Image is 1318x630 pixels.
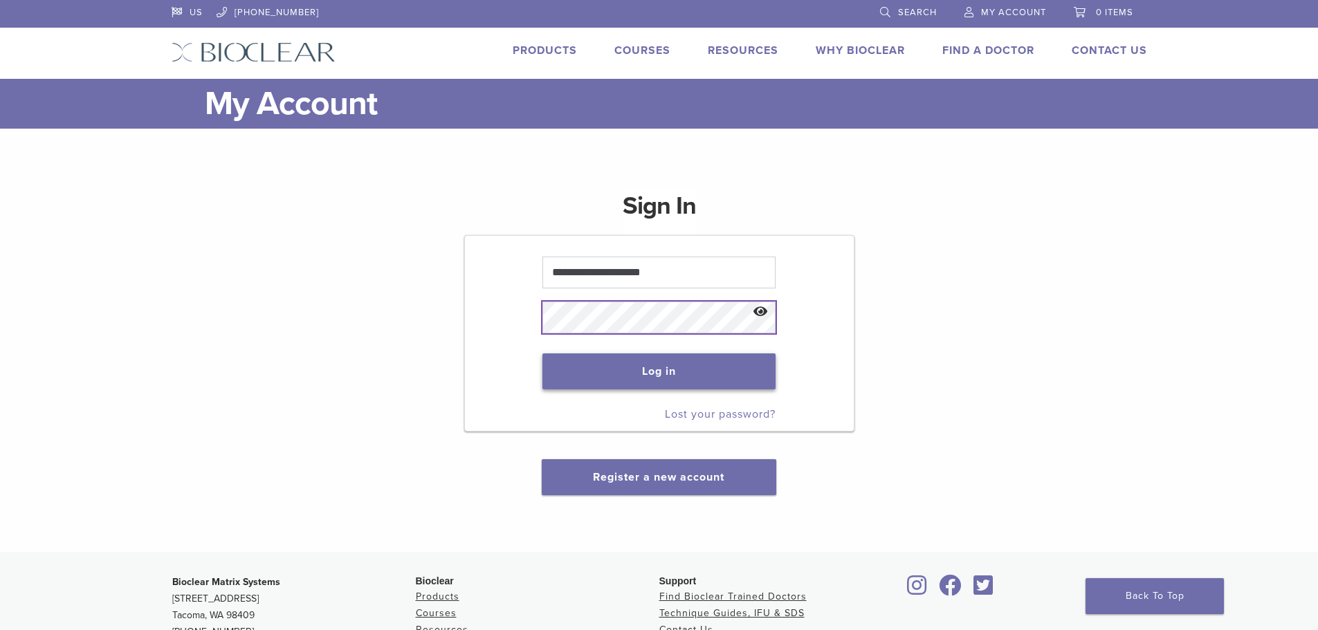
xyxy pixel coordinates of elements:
[205,79,1147,129] h1: My Account
[665,407,776,421] a: Lost your password?
[513,44,577,57] a: Products
[981,7,1046,18] span: My Account
[659,607,805,619] a: Technique Guides, IFU & SDS
[623,189,696,234] h1: Sign In
[935,583,967,597] a: Bioclear
[416,575,454,586] span: Bioclear
[1086,578,1224,614] a: Back To Top
[903,583,932,597] a: Bioclear
[542,459,776,495] button: Register a new account
[708,44,778,57] a: Resources
[746,295,776,330] button: Show password
[172,576,280,588] strong: Bioclear Matrix Systems
[416,591,459,602] a: Products
[1072,44,1147,57] a: Contact Us
[659,575,697,586] span: Support
[659,591,807,602] a: Find Bioclear Trained Doctors
[614,44,670,57] a: Courses
[593,470,724,484] a: Register a new account
[1096,7,1133,18] span: 0 items
[416,607,457,619] a: Courses
[898,7,937,18] span: Search
[172,42,336,62] img: Bioclear
[542,353,776,389] button: Log in
[969,583,998,597] a: Bioclear
[942,44,1034,57] a: Find A Doctor
[816,44,905,57] a: Why Bioclear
